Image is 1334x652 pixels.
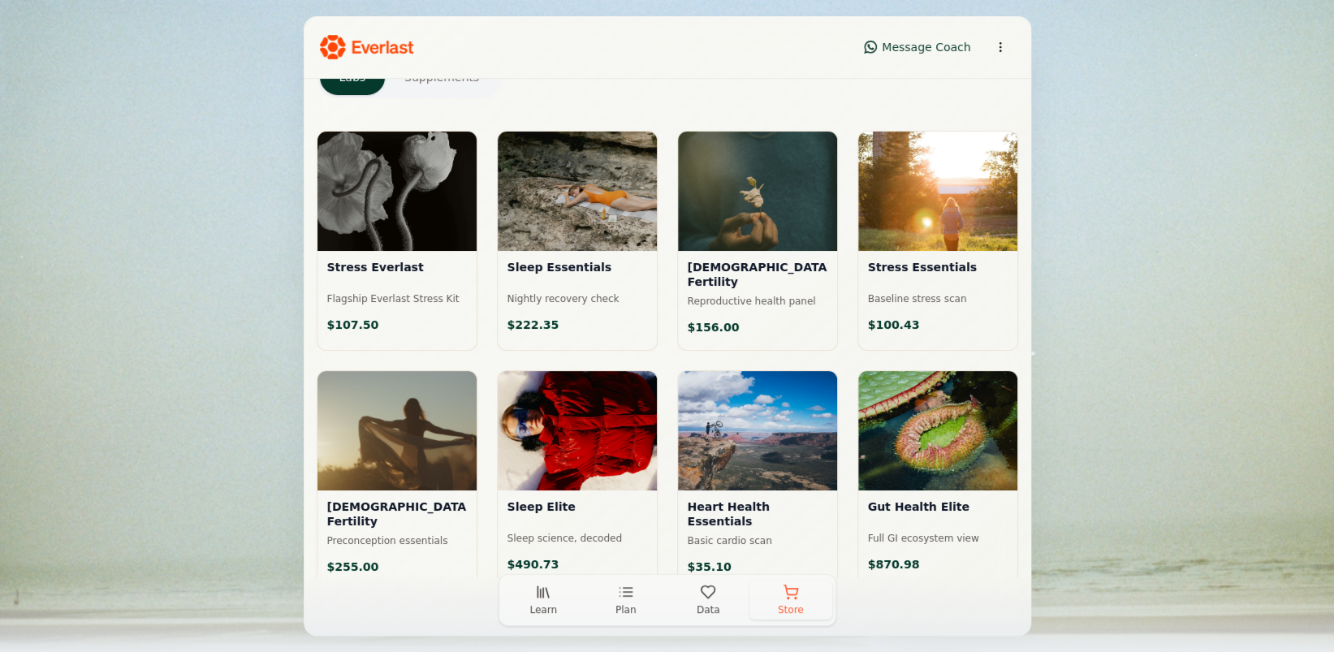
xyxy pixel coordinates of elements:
h3: [DEMOGRAPHIC_DATA] Fertility [688,261,827,289]
h3: Nightly recovery check [507,293,647,305]
h3: Sleep science, decoded [507,533,647,545]
span: $ 255.00 [327,559,379,575]
h3: Reproductive health panel [688,296,827,308]
span: $ 156.00 [688,319,740,335]
span: $ 107.50 [327,317,379,333]
h3: Sleep Essentials [507,261,647,287]
h3: Basic cardio scan [688,535,827,547]
span: $ 100.43 [868,317,920,333]
h3: Stress Essentials [868,261,1008,287]
span: Learn [529,603,557,616]
span: Plan [615,603,637,616]
span: Store [778,603,804,616]
h3: Preconception essentials [327,535,467,547]
h3: Gut Health Elite [868,500,1008,526]
span: Message Coach [882,39,970,55]
h3: Flagship Everlast Stress Kit [327,293,467,305]
button: Message Coach [856,34,978,60]
span: Data [697,603,720,616]
span: $ 35.10 [688,559,732,575]
span: $ 222.35 [507,317,559,333]
h3: [DEMOGRAPHIC_DATA] Fertility [327,500,467,529]
h3: Full GI ecosystem view [868,533,1008,545]
span: $ 490.73 [507,556,559,572]
h3: Sleep Elite [507,500,647,526]
span: $ 870.98 [868,556,920,572]
img: Everlast Logo [320,35,413,60]
h3: Baseline stress scan [868,293,1008,305]
h3: Heart Health Essentials [688,500,827,529]
h3: Stress Everlast [327,261,467,287]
